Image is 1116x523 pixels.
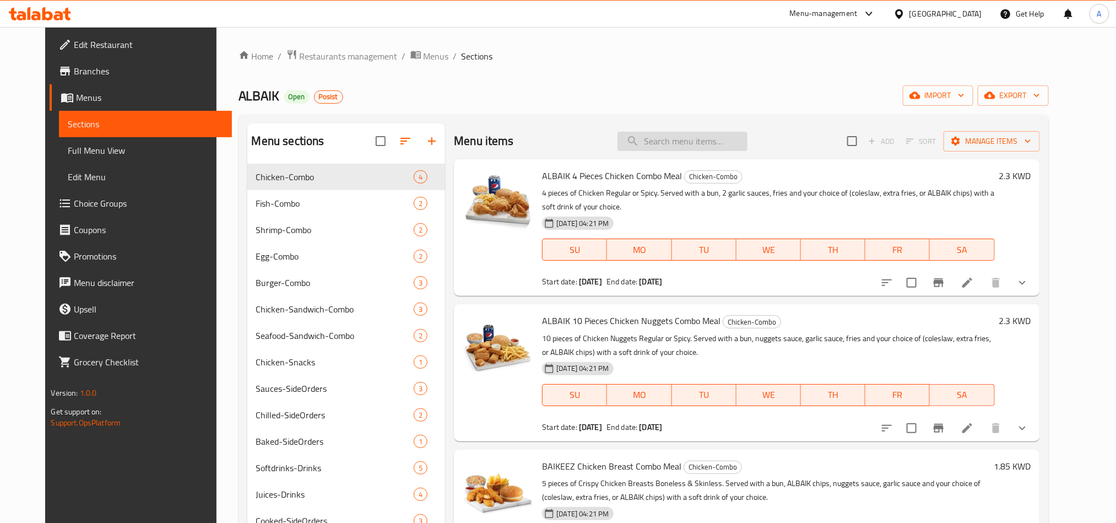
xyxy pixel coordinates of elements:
span: Menus [424,50,449,63]
span: SU [547,242,603,258]
a: Grocery Checklist [50,349,231,375]
span: FR [870,387,925,403]
svg: Show Choices [1016,422,1029,435]
span: Sauces-SideOrders [256,382,414,395]
span: WE [741,242,797,258]
div: Egg-Combo2 [247,243,446,269]
span: Select to update [900,417,923,440]
b: [DATE] [579,274,602,289]
span: 2 [414,251,427,262]
span: Chicken-Combo [723,316,781,328]
span: Restaurants management [300,50,398,63]
button: TU [672,384,736,406]
span: SA [934,242,990,258]
span: FR [870,242,925,258]
button: FR [865,239,930,261]
button: SU [542,384,607,406]
span: Add item [864,133,899,150]
a: Choice Groups [50,190,231,217]
div: items [414,197,427,210]
a: Branches [50,58,231,84]
span: Upsell [74,303,223,316]
div: items [414,488,427,501]
span: TU [676,242,732,258]
button: TU [672,239,736,261]
img: ALBAIK 10 Pieces Chicken Nuggets Combo Meal [463,313,533,384]
span: BAIKEEZ Chicken Breast Combo Meal [542,458,681,475]
span: Manage items [952,134,1031,148]
button: TH [801,384,865,406]
svg: Show Choices [1016,276,1029,289]
span: Juices-Drinks [256,488,414,501]
span: Posist [315,92,343,101]
div: Softdrinks-Drinks [256,461,414,475]
div: Baked-SideOrders [256,435,414,448]
a: Promotions [50,243,231,269]
button: WE [736,384,801,406]
div: Menu-management [790,7,858,20]
span: Burger-Combo [256,276,414,289]
span: [DATE] 04:21 PM [552,363,613,374]
button: FR [865,384,930,406]
div: Chicken-Combo [684,461,742,474]
span: Promotions [74,250,223,263]
span: Choice Groups [74,197,223,210]
a: Edit menu item [961,276,974,289]
span: 3 [414,304,427,315]
span: Coverage Report [74,329,223,342]
span: 1 [414,357,427,368]
div: Seafood-Sandwich-Combo2 [247,322,446,349]
span: Chicken-Snacks [256,355,414,369]
div: items [414,329,427,342]
span: Select section [841,130,864,153]
button: import [903,85,973,106]
span: TH [805,387,861,403]
span: Start date: [542,420,577,434]
div: Chicken-Sandwich-Combo [256,303,414,316]
div: items [414,461,427,475]
span: 1.0.0 [80,386,97,400]
div: Chicken-Combo [256,170,414,184]
div: Seafood-Sandwich-Combo [256,329,414,342]
div: [GEOGRAPHIC_DATA] [909,8,982,20]
b: [DATE] [579,420,602,434]
button: MO [607,239,671,261]
div: Baked-SideOrders1 [247,428,446,455]
div: Chicken-Combo [723,315,781,328]
div: items [414,223,427,236]
p: 10 pieces of Chicken Nuggets Regular or Spicy. Served with a bun, nuggets sauce, garlic sauce, fr... [542,332,994,359]
h6: 2.3 KWD [999,313,1031,328]
span: 4 [414,489,427,500]
h2: Menu sections [252,133,324,149]
a: Restaurants management [286,49,398,63]
div: items [414,250,427,263]
img: ALBAIK 4 Pieces Chicken Combo Meal [463,168,533,239]
span: Chilled-SideOrders [256,408,414,422]
input: search [617,132,747,151]
span: Sort sections [392,128,419,154]
span: Select to update [900,271,923,294]
div: Juices-Drinks4 [247,481,446,508]
div: Chicken-Snacks1 [247,349,446,375]
a: Menus [50,84,231,111]
span: [DATE] 04:21 PM [552,218,613,229]
span: 2 [414,331,427,341]
a: Upsell [50,296,231,322]
button: TH [801,239,865,261]
button: Branch-specific-item [925,415,952,441]
button: SU [542,239,607,261]
p: 4 pieces of Chicken Regular or Spicy. Served with a bun, 2 garlic sauces, fries and your choice o... [542,186,994,214]
a: Support.OpsPlatform [51,416,121,430]
button: SA [930,384,994,406]
span: Version: [51,386,78,400]
button: SA [930,239,994,261]
button: delete [983,269,1009,296]
button: show more [1009,269,1036,296]
span: MO [611,242,667,258]
a: Coverage Report [50,322,231,349]
div: Chicken-Sandwich-Combo3 [247,296,446,322]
